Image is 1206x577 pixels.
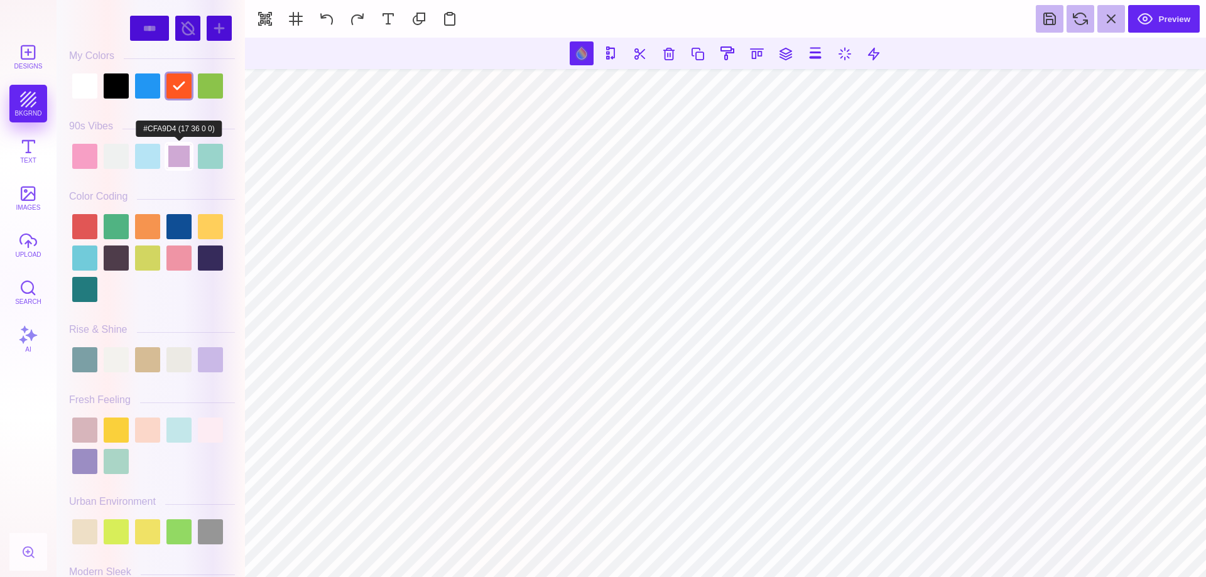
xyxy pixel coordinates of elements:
div: Color Coding [69,191,128,202]
div: 90s Vibes [69,121,113,132]
div: Rise & Shine [69,324,128,335]
div: Urban Environment [69,496,156,507]
div: Fresh Feeling [69,394,131,406]
button: Designs [9,38,47,75]
button: images [9,179,47,217]
button: AI [9,320,47,358]
div: My Colors [69,50,114,62]
button: Search [9,273,47,311]
button: Text [9,132,47,170]
button: upload [9,226,47,264]
button: Preview [1128,5,1200,33]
